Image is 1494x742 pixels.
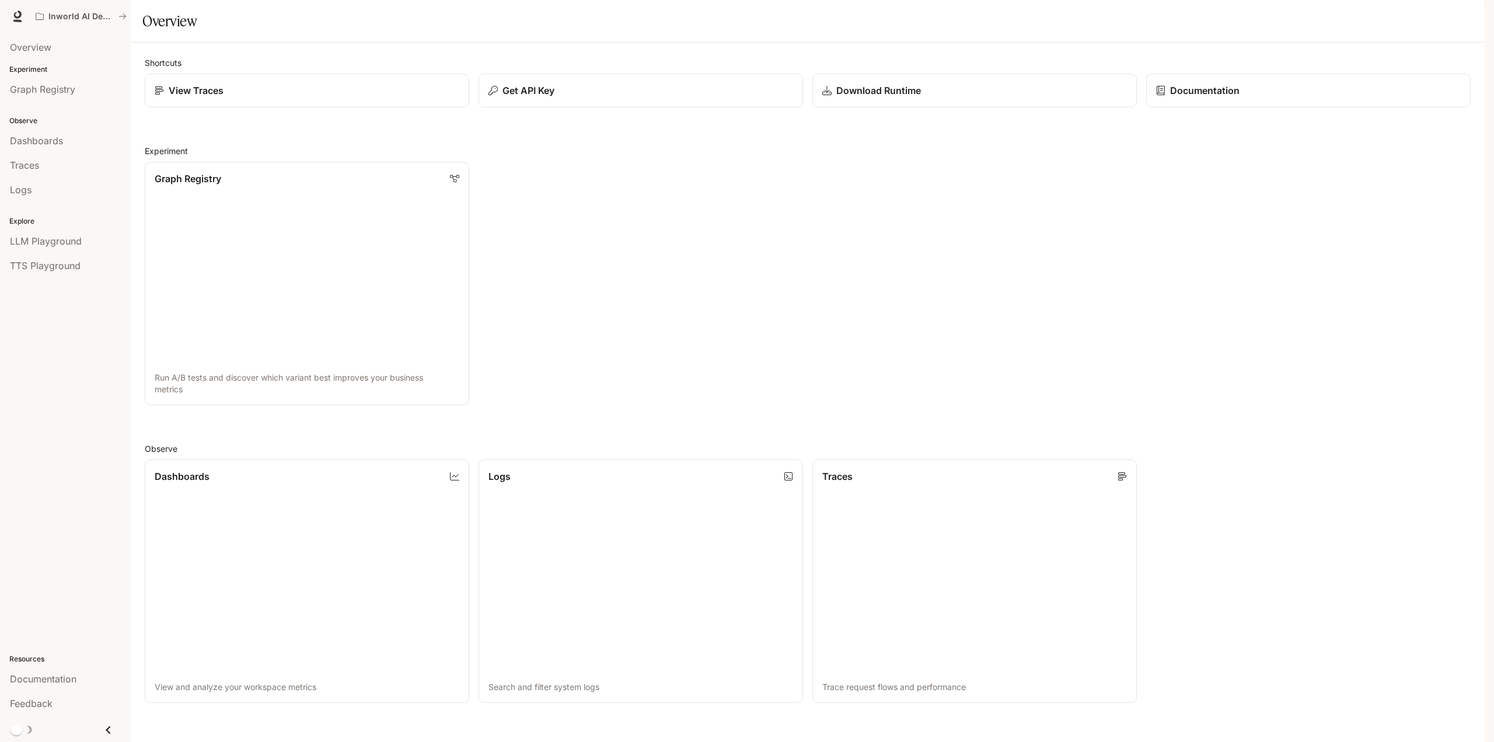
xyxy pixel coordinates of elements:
h2: Experiment [145,145,1471,157]
p: Traces [822,469,853,483]
p: Run A/B tests and discover which variant best improves your business metrics [155,372,459,395]
p: Search and filter system logs [488,681,793,693]
p: Graph Registry [155,172,221,186]
p: Get API Key [502,83,554,97]
p: Download Runtime [836,83,921,97]
p: Trace request flows and performance [822,681,1127,693]
p: Dashboards [155,469,210,483]
p: View and analyze your workspace metrics [155,681,459,693]
a: DashboardsView and analyze your workspace metrics [145,459,469,703]
a: Documentation [1146,74,1471,107]
a: Download Runtime [812,74,1137,107]
a: Graph RegistryRun A/B tests and discover which variant best improves your business metrics [145,162,469,405]
a: View Traces [145,74,469,107]
p: Documentation [1170,83,1240,97]
a: TracesTrace request flows and performance [812,459,1137,703]
p: Inworld AI Demos [48,12,114,22]
p: Logs [488,469,511,483]
h2: Observe [145,443,1471,455]
h1: Overview [142,9,197,33]
a: LogsSearch and filter system logs [479,459,803,703]
p: View Traces [169,83,224,97]
h2: Shortcuts [145,57,1471,69]
button: All workspaces [30,5,132,28]
button: Get API Key [479,74,803,107]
